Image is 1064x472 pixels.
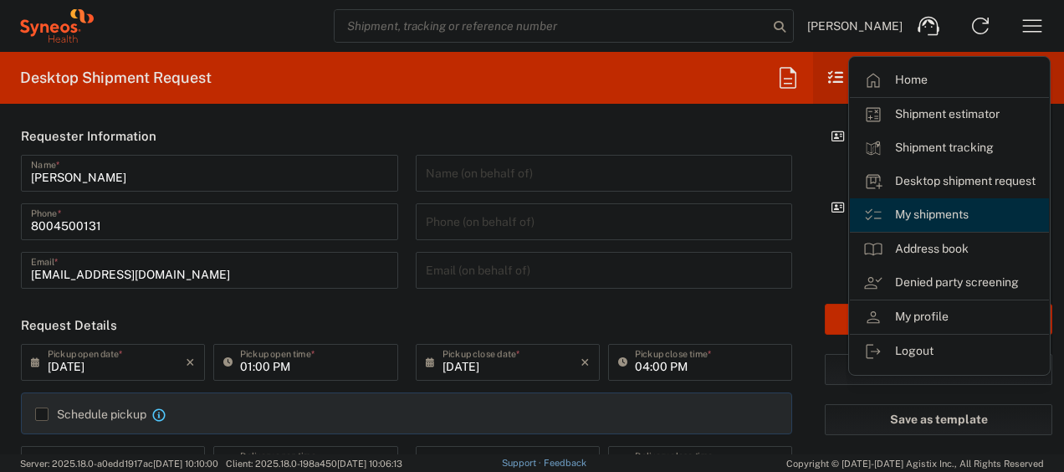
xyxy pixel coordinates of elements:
[850,64,1049,97] a: Home
[825,354,1052,385] button: Save shipment
[807,18,903,33] span: [PERSON_NAME]
[850,233,1049,266] a: Address book
[581,349,590,376] i: ×
[153,459,218,469] span: [DATE] 10:10:00
[186,349,195,376] i: ×
[828,68,993,88] h2: Shipment Checklist
[335,10,768,42] input: Shipment, tracking or reference number
[850,165,1049,198] a: Desktop shipment request
[337,459,402,469] span: [DATE] 10:06:13
[850,198,1049,232] a: My shipments
[850,335,1049,368] a: Logout
[850,266,1049,300] a: Denied party screening
[850,98,1049,131] a: Shipment estimator
[21,317,117,334] h2: Request Details
[850,300,1049,334] a: My profile
[850,131,1049,165] a: Shipment tracking
[226,459,402,469] span: Client: 2025.18.0-198a450
[21,128,156,145] h2: Requester Information
[786,456,1044,471] span: Copyright © [DATE]-[DATE] Agistix Inc., All Rights Reserved
[35,408,146,421] label: Schedule pickup
[825,304,1052,335] button: Rate
[502,458,544,468] a: Support
[544,458,586,468] a: Feedback
[20,459,218,469] span: Server: 2025.18.0-a0edd1917ac
[825,404,1052,435] button: Save as template
[20,68,212,88] h2: Desktop Shipment Request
